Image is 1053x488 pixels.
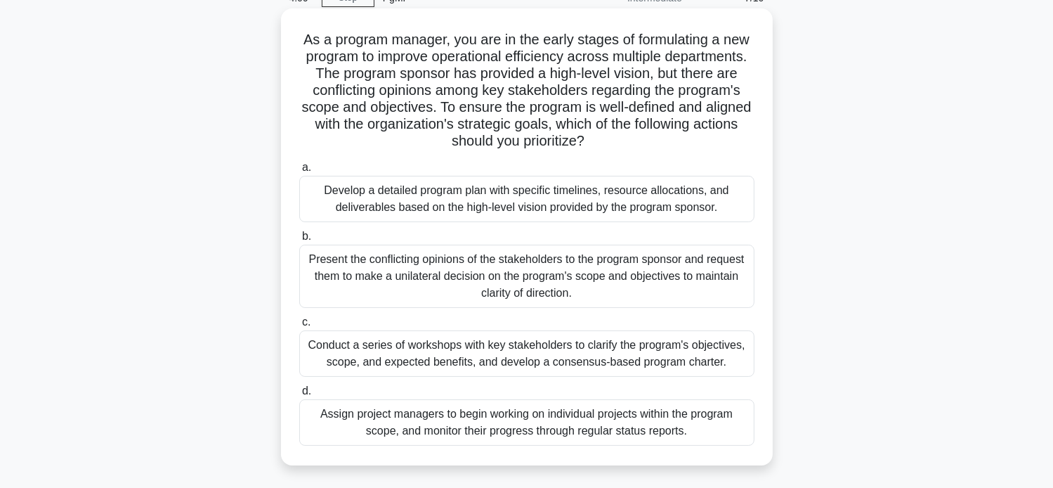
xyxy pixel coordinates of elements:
[298,31,756,150] h5: As a program manager, you are in the early stages of formulating a new program to improve operati...
[302,385,311,397] span: d.
[299,245,754,308] div: Present the conflicting opinions of the stakeholders to the program sponsor and request them to m...
[302,230,311,242] span: b.
[299,330,754,377] div: Conduct a series of workshops with key stakeholders to clarify the program's objectives, scope, a...
[302,161,311,173] span: a.
[299,176,754,222] div: Develop a detailed program plan with specific timelines, resource allocations, and deliverables b...
[299,399,754,446] div: Assign project managers to begin working on individual projects within the program scope, and mon...
[302,316,310,328] span: c.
